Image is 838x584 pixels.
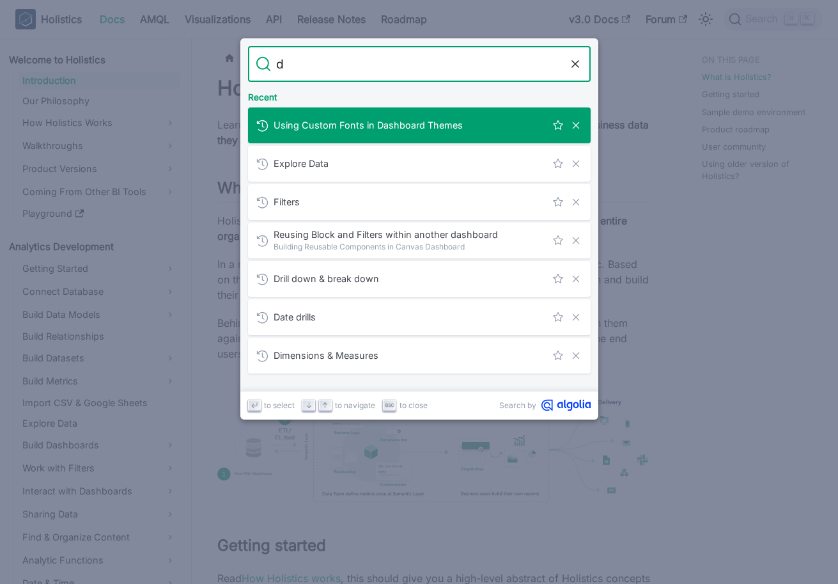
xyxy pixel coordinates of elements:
button: Remove this search from history [569,157,583,171]
span: Search by [499,399,536,411]
span: to close [400,399,428,411]
span: Filters [274,196,546,208]
button: Save this search [551,118,565,132]
svg: Arrow up [320,400,330,410]
span: to navigate [335,399,375,411]
button: Save this search [551,310,565,324]
svg: Arrow down [304,400,314,410]
button: Save this search [551,233,565,248]
span: Date drills [274,311,546,323]
svg: Escape key [385,400,394,410]
svg: Algolia [541,399,591,411]
a: Explore Data [248,146,591,182]
a: Using Custom Fonts in Dashboard Themes [248,107,591,143]
div: Recent [245,82,593,107]
button: Save this search [551,195,565,209]
button: Remove this search from history [569,272,583,286]
a: Drill down & break down [248,261,591,297]
button: Save this search [551,272,565,286]
span: Reusing Block and Filters within another dashboard​ [274,228,546,241]
button: Save this search [551,349,565,363]
input: Search docs [271,46,568,82]
button: Remove this search from history [569,233,583,248]
button: Remove this search from history [569,195,583,209]
a: Date drills [248,299,591,335]
span: Drill down & break down [274,272,546,285]
button: Clear the query [568,56,583,72]
a: Dimensions & Measures [248,338,591,374]
a: Reusing Block and Filters within another dashboard​Building Reusable Components in Canvas Dashboard [248,223,591,258]
button: Save this search [551,157,565,171]
button: Remove this search from history [569,118,583,132]
span: Explore Data [274,157,546,170]
span: Building Reusable Components in Canvas Dashboard [274,241,546,253]
span: Dimensions & Measures [274,349,546,361]
a: Search byAlgolia [499,399,591,411]
span: Using Custom Fonts in Dashboard Themes [274,119,546,131]
svg: Enter key [249,400,259,410]
button: Remove this search from history [569,310,583,324]
button: Remove this search from history [569,349,583,363]
a: Filters [248,184,591,220]
span: to select [264,399,295,411]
